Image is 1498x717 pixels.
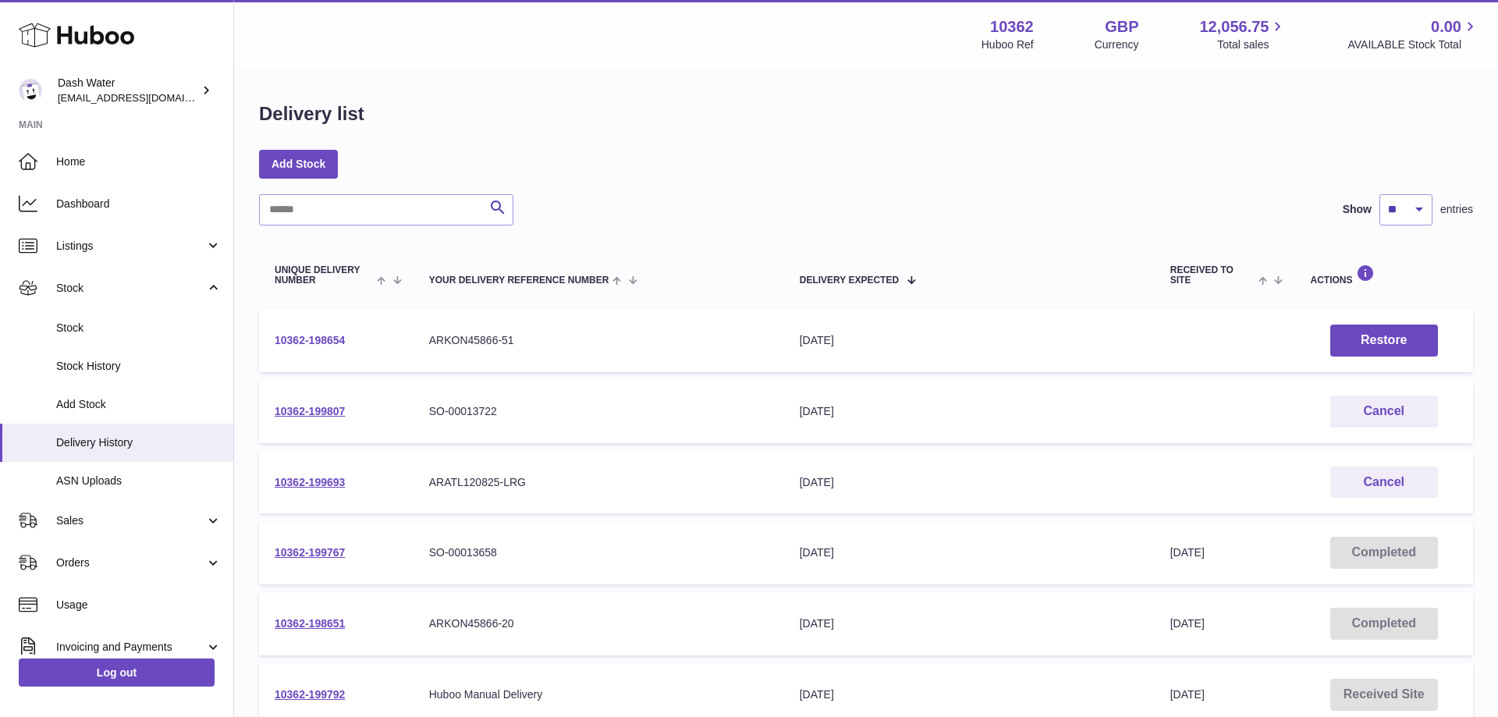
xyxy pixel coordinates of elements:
span: 0.00 [1431,16,1461,37]
a: Log out [19,658,215,687]
a: 10362-199807 [275,405,345,417]
span: Received to Site [1170,265,1255,286]
button: Restore [1330,325,1438,357]
div: [DATE] [800,404,1139,419]
span: Listings [56,239,205,254]
h1: Delivery list [259,101,364,126]
div: ARKON45866-51 [429,333,769,348]
span: Sales [56,513,205,528]
div: [DATE] [800,687,1139,702]
div: [DATE] [800,545,1139,560]
a: 0.00 AVAILABLE Stock Total [1347,16,1479,52]
span: [EMAIL_ADDRESS][DOMAIN_NAME] [58,91,229,104]
span: [DATE] [1170,617,1205,630]
span: Add Stock [56,397,222,412]
strong: 10362 [990,16,1034,37]
a: 12,056.75 Total sales [1199,16,1287,52]
span: Stock [56,281,205,296]
a: 10362-198651 [275,617,345,630]
div: Dash Water [58,76,198,105]
span: 12,056.75 [1199,16,1269,37]
span: ASN Uploads [56,474,222,488]
div: [DATE] [800,475,1139,490]
div: [DATE] [800,616,1139,631]
div: SO-00013722 [429,404,769,419]
label: Show [1343,202,1372,217]
div: SO-00013658 [429,545,769,560]
button: Cancel [1330,467,1438,499]
span: Home [56,154,222,169]
span: Stock [56,321,222,335]
span: [DATE] [1170,688,1205,701]
div: ARATL120825-LRG [429,475,769,490]
span: Unique Delivery Number [275,265,373,286]
button: Cancel [1330,396,1438,428]
span: Dashboard [56,197,222,211]
span: Delivery History [56,435,222,450]
a: Add Stock [259,150,338,178]
span: entries [1440,202,1473,217]
a: 10362-199693 [275,476,345,488]
div: [DATE] [800,333,1139,348]
span: Invoicing and Payments [56,640,205,655]
span: [DATE] [1170,546,1205,559]
div: ARKON45866-20 [429,616,769,631]
span: AVAILABLE Stock Total [1347,37,1479,52]
div: Currency [1095,37,1139,52]
span: Your Delivery Reference Number [429,275,609,286]
span: Total sales [1217,37,1287,52]
span: Usage [56,598,222,612]
span: Orders [56,555,205,570]
span: Stock History [56,359,222,374]
strong: GBP [1105,16,1138,37]
div: Actions [1310,264,1457,286]
a: 10362-199767 [275,546,345,559]
a: 10362-199792 [275,688,345,701]
span: Delivery Expected [800,275,899,286]
div: Huboo Ref [982,37,1034,52]
a: 10362-198654 [275,334,345,346]
div: Huboo Manual Delivery [429,687,769,702]
img: orders@dash-water.com [19,79,42,102]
